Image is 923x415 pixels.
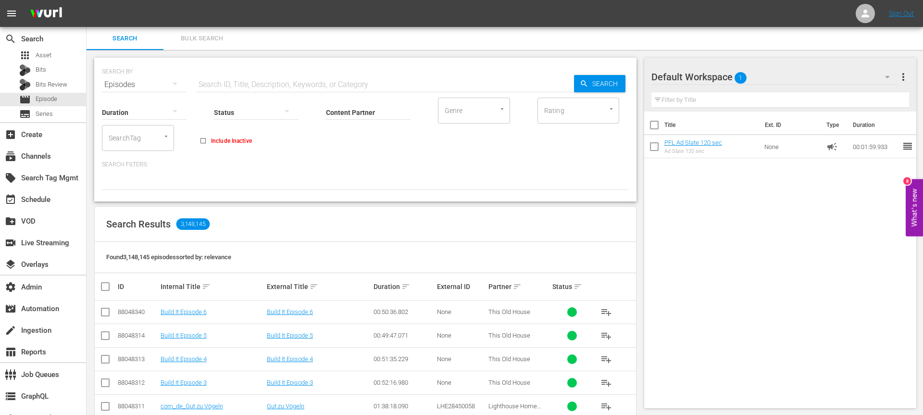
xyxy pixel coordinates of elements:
[106,253,231,261] span: Found 3,148,145 episodes sorted by: relevance
[437,379,485,386] div: None
[595,348,618,371] button: playlist_add
[36,50,51,60] span: Asset
[267,308,313,315] a: Build It Episode 6
[267,332,313,339] a: Build It Episode 5
[118,402,158,410] div: 88048311
[36,109,53,119] span: Series
[401,282,410,291] span: sort
[437,308,485,315] div: None
[898,65,909,88] button: more_vert
[6,8,17,19] span: menu
[488,355,530,363] span: This Old House
[118,332,158,339] div: 88048314
[161,355,207,363] a: Build It Episode 4
[552,281,592,292] div: Status
[600,377,612,389] span: playlist_add
[5,369,16,380] span: Job Queues
[5,390,16,402] span: GraphQL
[161,379,207,386] a: Build It Episode 3
[513,282,522,291] span: sort
[162,132,171,141] button: Open
[761,135,823,158] td: None
[5,172,16,184] span: Search Tag Mgmt
[19,79,31,90] div: Bits Review
[5,129,16,140] span: Create
[488,308,530,315] span: This Old House
[664,112,759,138] th: Title
[169,33,235,44] span: Bulk Search
[437,355,485,363] div: None
[595,324,618,347] button: playlist_add
[600,330,612,341] span: playlist_add
[902,140,913,152] span: reorder
[102,71,187,98] div: Episodes
[161,308,207,315] a: Build It Episode 6
[374,402,435,410] div: 01:38:18.090
[118,379,158,386] div: 88048312
[498,104,507,113] button: Open
[5,151,16,162] span: Channels
[607,104,616,113] button: Open
[600,306,612,318] span: playlist_add
[161,332,207,339] a: Build It Episode 5
[5,303,16,314] span: Automation
[36,80,67,89] span: Bits Review
[903,177,911,185] div: 8
[5,259,16,270] span: Overlays
[826,141,838,152] span: Ad
[488,379,530,386] span: This Old House
[267,379,313,386] a: Build It Episode 3
[19,64,31,76] div: Bits
[36,65,46,75] span: Bits
[5,194,16,205] span: Schedule
[5,215,16,227] span: VOD
[267,402,304,410] a: Gut zu Vögeln
[588,75,625,92] span: Search
[310,282,318,291] span: sort
[202,282,211,291] span: sort
[19,50,31,61] span: Asset
[102,161,629,169] p: Search Filters:
[118,308,158,315] div: 88048340
[574,75,625,92] button: Search
[36,94,57,104] span: Episode
[5,237,16,249] span: Live Streaming
[664,139,722,146] a: PFL Ad Slate 120 sec
[267,355,313,363] a: Build It Episode 4
[23,2,69,25] img: ans4CAIJ8jUAAAAAAAAAAAAAAAAAAAAAAAAgQb4GAAAAAAAAAAAAAAAAAAAAAAAAJMjXAAAAAAAAAAAAAAAAAAAAAAAAgAT5G...
[735,68,747,88] span: 1
[847,112,905,138] th: Duration
[19,94,31,105] span: Episode
[906,179,923,236] button: Open Feedback Widget
[374,355,435,363] div: 00:51:35.229
[651,63,899,90] div: Default Workspace
[849,135,902,158] td: 00:01:59.933
[374,308,435,315] div: 00:50:36.802
[5,281,16,293] span: Admin
[5,346,16,358] span: Reports
[898,71,909,83] span: more_vert
[437,402,475,410] span: LHE28450058
[437,332,485,339] div: None
[161,402,223,410] a: com_de_Gut zu Vögeln
[488,332,530,339] span: This Old House
[161,281,264,292] div: Internal Title
[595,371,618,394] button: playlist_add
[118,283,158,290] div: ID
[374,332,435,339] div: 00:49:47.071
[488,281,549,292] div: Partner
[5,325,16,336] span: Ingestion
[19,108,31,120] span: Series
[889,10,914,17] a: Sign Out
[106,218,171,230] span: Search Results
[5,33,16,45] span: Search
[118,355,158,363] div: 88048313
[176,218,210,230] span: 3,148,145
[595,301,618,324] button: playlist_add
[574,282,582,291] span: sort
[821,112,847,138] th: Type
[437,283,485,290] div: External ID
[600,353,612,365] span: playlist_add
[374,281,435,292] div: Duration
[267,281,370,292] div: External Title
